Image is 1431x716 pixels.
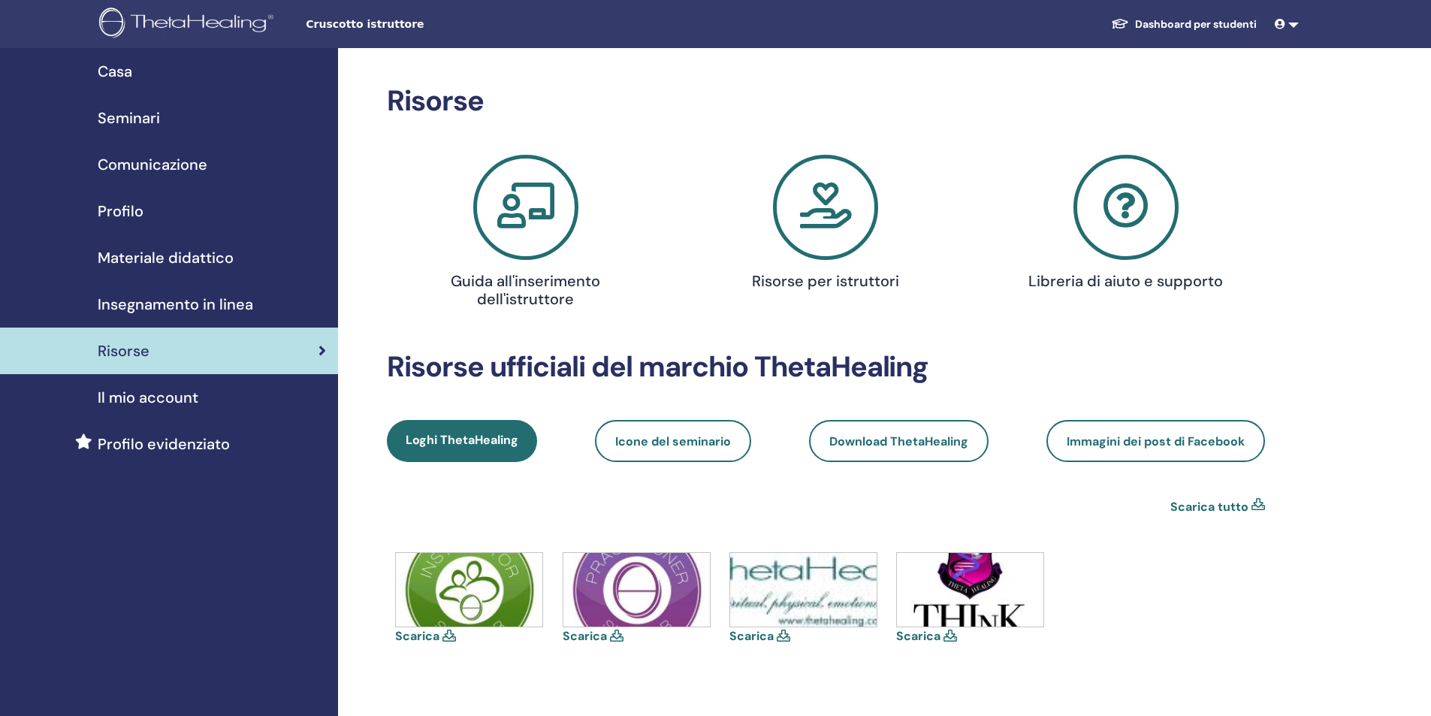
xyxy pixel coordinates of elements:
span: Seminari [98,107,160,129]
a: Icone del seminario [595,420,751,462]
img: icons-instructor.jpg [396,553,542,627]
a: Scarica [563,628,607,644]
img: graduation-cap-white.svg [1111,17,1129,30]
span: Profilo [98,200,143,222]
a: Guida all'inserimento dell'istruttore [385,155,667,314]
span: Il mio account [98,386,198,409]
a: Scarica tutto [1170,498,1248,516]
img: think-shield.jpg [897,553,1043,627]
span: Materiale didattico [98,246,234,269]
h4: Libreria di aiuto e supporto [1028,272,1225,290]
h2: Risorse [387,84,1265,119]
span: Cruscotto istruttore [306,17,531,32]
a: Risorse per istruttori [685,155,968,296]
a: Loghi ThetaHealing [387,420,537,462]
h4: Risorse per istruttori [727,272,925,290]
span: Insegnamento in linea [98,293,253,316]
span: Risorse [98,340,149,362]
a: Scarica [395,628,439,644]
h4: Guida all'inserimento dell'istruttore [427,272,624,308]
a: Download ThetaHealing [809,420,989,462]
img: icons-practitioner.jpg [563,553,710,627]
a: Scarica [729,628,774,644]
span: Icone del seminario [615,434,731,449]
span: Profilo evidenziato [98,433,230,455]
img: thetahealing-logo-a-copy.jpg [730,553,877,627]
a: Scarica [896,628,940,644]
a: Dashboard per studenti [1099,11,1269,38]
a: Libreria di aiuto e supporto [985,155,1267,296]
span: Loghi ThetaHealing [406,432,518,448]
span: Casa [98,60,132,83]
h2: Risorse ufficiali del marchio ThetaHealing [387,350,1265,385]
span: Download ThetaHealing [829,434,968,449]
img: logo.png [99,8,279,41]
span: Immagini dei post di Facebook [1067,434,1245,449]
span: Comunicazione [98,153,207,176]
a: Immagini dei post di Facebook [1046,420,1265,462]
